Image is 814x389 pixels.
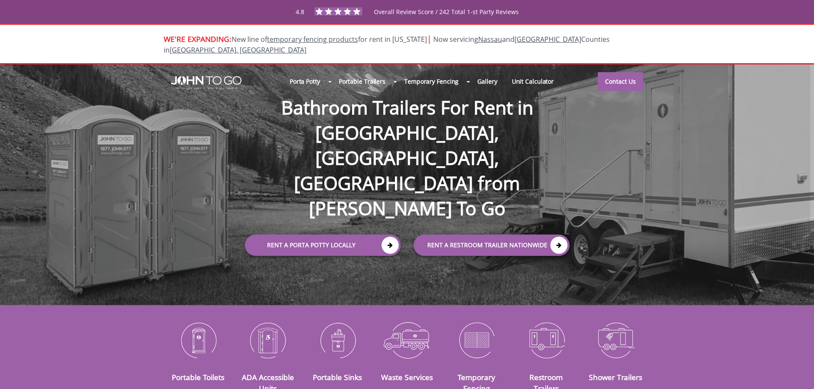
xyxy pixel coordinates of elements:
[309,318,366,362] img: Portable-Sinks-icon_N.png
[170,318,227,362] img: Portable-Toilets-icon_N.png
[427,33,432,44] span: |
[379,318,435,362] img: Waste-Services-icon_N.png
[164,35,610,55] span: Now servicing and Counties in
[780,355,814,389] button: Live Chat
[239,318,296,362] img: ADA-Accessible-Units-icon_N.png
[172,372,224,382] a: Portable Toilets
[397,72,466,91] a: Temporary Fencing
[282,72,327,91] a: Porta Potty
[374,8,519,33] span: Overall Review Score / 242 Total 1-st Party Reviews
[598,72,643,91] a: Contact Us
[588,318,644,362] img: Shower-Trailers-icon_N.png
[470,72,504,91] a: Gallery
[245,234,401,256] a: Rent a Porta Potty Locally
[414,234,570,256] a: rent a RESTROOM TRAILER Nationwide
[267,35,358,44] a: temporary fencing products
[332,72,393,91] a: Portable Trailers
[171,76,241,90] img: JOHN to go
[296,8,304,16] span: 4.8
[164,35,610,55] span: New line of for rent in [US_STATE]
[518,318,575,362] img: Restroom-Trailers-icon_N.png
[164,34,232,44] span: WE'RE EXPANDING:
[381,372,433,382] a: Waste Services
[236,67,578,221] h1: Bathroom Trailers For Rent in [GEOGRAPHIC_DATA], [GEOGRAPHIC_DATA], [GEOGRAPHIC_DATA] from [PERSO...
[170,45,306,55] a: [GEOGRAPHIC_DATA], [GEOGRAPHIC_DATA]
[514,35,581,44] a: [GEOGRAPHIC_DATA]
[313,372,362,382] a: Portable Sinks
[478,35,502,44] a: Nassau
[589,372,642,382] a: Shower Trailers
[448,318,505,362] img: Temporary-Fencing-cion_N.png
[505,72,561,91] a: Unit Calculator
